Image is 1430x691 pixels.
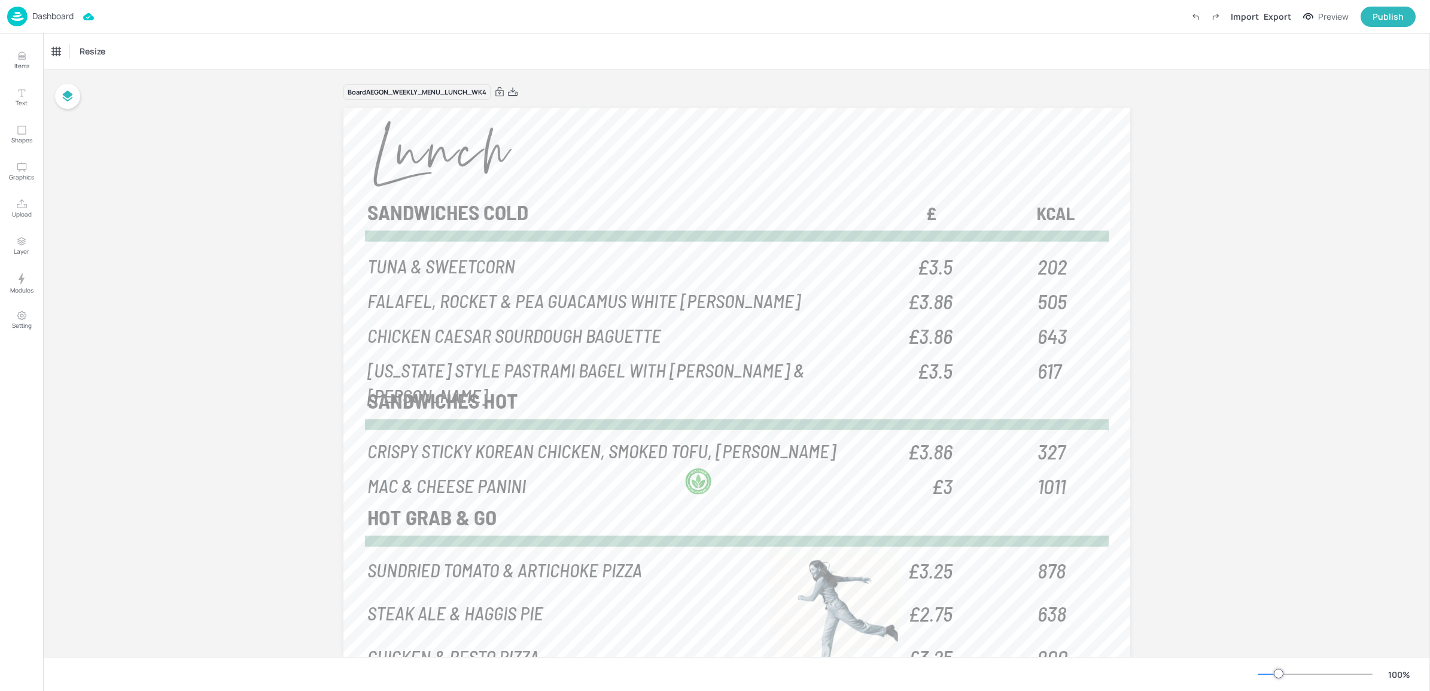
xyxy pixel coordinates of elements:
span: £3 [932,474,953,495]
div: Import [1231,10,1259,23]
span: CHICKEN CAESAR SOURDOUGH BAGUETTE [367,322,661,346]
div: 100 % [1385,668,1413,681]
span: £3.5 [917,359,953,380]
span: £3.5 [917,255,953,276]
span: £2.75 [908,602,953,623]
p: Dashboard [32,12,74,20]
img: logo-86c26b7e.jpg [7,7,28,26]
span: FALAFEL, ROCKET & PEA GUACAMUS WHITE [PERSON_NAME] [367,288,801,312]
div: Export [1264,10,1291,23]
div: Board AEGON_WEEKLY_MENU_LUNCH_WK4 [343,84,491,101]
span: SUNDRIED TOMATO & ARTICHOKE PIZZA [367,557,642,581]
span: STEAK ALE & HAGGIS PIE [367,600,543,624]
span: Resize [77,45,108,57]
span: 900 [1037,643,1067,669]
span: £3.86 [908,324,953,345]
div: Publish [1373,10,1404,23]
button: Publish [1361,7,1416,27]
span: CRISPY STICKY KOREAN CHICKEN, SMOKED TOFU, [PERSON_NAME] [367,438,836,462]
span: £3.86 [908,290,953,311]
div: Preview [1318,10,1349,23]
span: 327 [1037,437,1066,464]
span: 505 [1037,287,1067,313]
span: £3.86 [908,440,953,461]
span: 638 [1037,599,1066,626]
span: 617 [1037,356,1061,383]
span: MAC & CHEESE PANINI [367,473,526,497]
span: £3.25 [908,646,953,666]
span: [US_STATE] STYLE PASTRAMI BAGEL WITH [PERSON_NAME] & [PERSON_NAME] [367,357,805,407]
span: 1011 [1037,471,1066,498]
span: 643 [1037,321,1067,348]
span: 878 [1037,556,1066,583]
span: TUNA & SWEETCORN [367,253,515,277]
span: 202 [1037,252,1067,279]
label: Undo (Ctrl + Z) [1185,7,1206,27]
span: £3.25 [908,559,953,580]
button: Preview [1296,8,1356,26]
span: CHICKEN & PESTO PIZZA [367,644,539,668]
label: Redo (Ctrl + Y) [1206,7,1226,27]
